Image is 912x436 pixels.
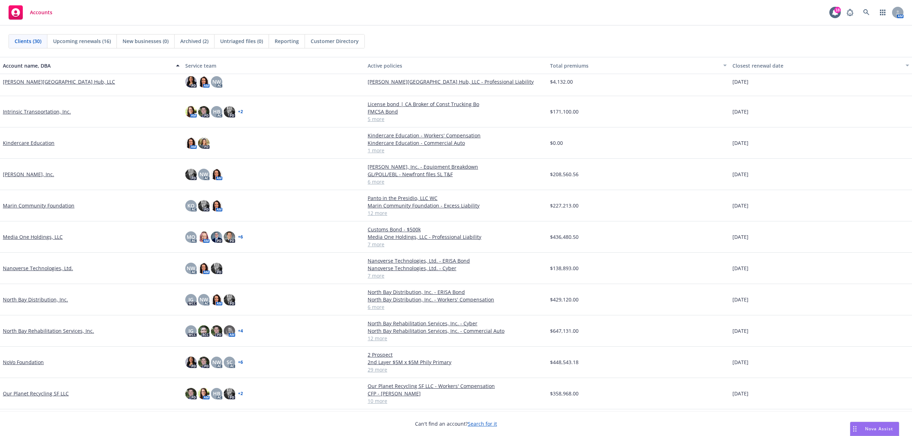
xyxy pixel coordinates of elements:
[368,115,544,123] a: 5 more
[368,62,544,69] div: Active policies
[732,139,748,147] span: [DATE]
[550,327,579,335] span: $647,131.00
[732,78,748,85] span: [DATE]
[238,329,243,333] a: + 4
[185,357,197,368] img: photo
[180,37,208,45] span: Archived (2)
[213,108,220,115] span: HB
[211,231,222,243] img: photo
[550,170,579,178] span: $208,560.56
[550,62,719,69] div: Total premiums
[732,390,748,397] span: [DATE]
[211,200,222,211] img: photo
[368,233,544,241] a: Media One Holdings, LLC - Professional Liability
[368,178,544,185] a: 6 more
[3,78,115,85] a: [PERSON_NAME][GEOGRAPHIC_DATA] Hub, LLC
[198,325,209,337] img: photo
[123,37,169,45] span: New businesses (0)
[311,37,359,45] span: Customer Directory
[238,360,243,364] a: + 6
[732,202,748,209] span: [DATE]
[368,320,544,327] a: North Bay Rehabilitation Services, Inc. - Cyber
[198,137,209,149] img: photo
[368,108,544,115] a: FMCSA Bond
[732,264,748,272] span: [DATE]
[3,358,44,366] a: NoVo Foundation
[368,335,544,342] a: 12 more
[368,390,544,397] a: CFP - [PERSON_NAME]
[368,303,544,311] a: 6 more
[732,327,748,335] span: [DATE]
[850,422,899,436] button: Nova Assist
[732,62,901,69] div: Closest renewal date
[732,358,748,366] span: [DATE]
[238,235,243,239] a: + 6
[211,263,222,274] img: photo
[199,296,208,303] span: NW
[224,388,235,399] img: photo
[550,78,573,85] span: $4,132.00
[368,194,544,202] a: Panto in the Presidio, LLC WC
[865,426,893,432] span: Nova Assist
[368,264,544,272] a: Nanoverse Technologies, Ltd. - Cyber
[550,108,579,115] span: $171,100.00
[368,147,544,154] a: 1 more
[730,57,912,74] button: Closest renewal date
[368,397,544,405] a: 10 more
[198,200,209,211] img: photo
[550,390,579,397] span: $358,968.00
[3,390,69,397] a: Our Planet Recycling SF LLC
[3,202,74,209] a: Marin Community Foundation
[368,163,544,170] a: [PERSON_NAME], Inc. - Equipment Breakdown
[224,231,235,243] img: photo
[198,106,209,117] img: photo
[368,209,544,217] a: 12 more
[224,325,235,337] img: photo
[212,78,221,85] span: NW
[213,390,220,397] span: HB
[30,10,52,15] span: Accounts
[198,76,209,88] img: photo
[3,139,55,147] a: Kindercare Education
[224,106,235,117] img: photo
[368,382,544,390] a: Our Planet Recycling SF LLC - Workers' Compensation
[185,388,197,399] img: photo
[850,422,859,436] div: Drag to move
[732,296,748,303] span: [DATE]
[211,294,222,305] img: photo
[3,264,73,272] a: Nanoverse Technologies, Ltd.
[368,288,544,296] a: North Bay Distribution, Inc. - ERISA Bond
[238,110,243,114] a: + 2
[185,169,197,180] img: photo
[185,106,197,117] img: photo
[365,57,547,74] button: Active policies
[859,5,874,20] a: Search
[188,327,193,335] span: JG
[732,233,748,241] span: [DATE]
[185,76,197,88] img: photo
[238,392,243,396] a: + 2
[368,139,544,147] a: Kindercare Education - Commercial Auto
[198,357,209,368] img: photo
[6,2,55,22] a: Accounts
[550,202,579,209] span: $227,213.00
[227,358,233,366] span: SC
[368,257,544,264] a: Nanoverse Technologies, Ltd. - ERISA Bond
[182,57,365,74] button: Service team
[368,241,544,248] a: 7 more
[212,358,221,366] span: NW
[3,233,63,241] a: Media One Holdings, LLC
[368,358,544,366] a: 2nd Layer $5M x $5M Phily Primary
[732,108,748,115] span: [DATE]
[368,296,544,303] a: North Bay Distribution, Inc. - Workers' Compensation
[550,358,579,366] span: $448,543.18
[843,5,857,20] a: Report a Bug
[3,327,94,335] a: North Bay Rehabilitation Services, Inc.
[187,233,195,241] span: MQ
